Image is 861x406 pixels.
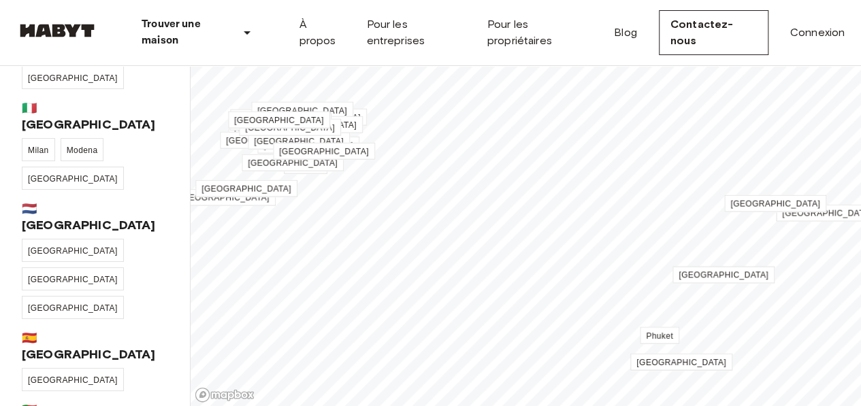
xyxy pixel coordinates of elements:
a: Connexion [790,24,845,41]
span: Milan [28,146,49,155]
div: Map marker [248,135,350,149]
div: Map marker [228,114,330,128]
div: Map marker [257,139,359,153]
div: Map marker [251,104,353,118]
span: 🇳🇱 [GEOGRAPHIC_DATA] [22,201,168,233]
a: À propos [299,16,344,49]
div: Map marker [640,329,679,343]
span: Phuket [646,331,673,341]
a: [GEOGRAPHIC_DATA] [630,354,732,371]
a: [GEOGRAPHIC_DATA] [195,180,297,197]
span: [GEOGRAPHIC_DATA] [636,358,726,367]
span: [GEOGRAPHIC_DATA] [201,184,291,194]
span: [GEOGRAPHIC_DATA] [28,246,118,256]
span: [GEOGRAPHIC_DATA] [245,123,335,133]
div: Map marker [284,159,327,173]
div: Map marker [228,122,330,136]
span: [GEOGRAPHIC_DATA] [730,199,820,209]
span: [GEOGRAPHIC_DATA] [234,116,324,125]
a: [GEOGRAPHIC_DATA] [251,102,353,119]
a: [GEOGRAPHIC_DATA] [220,132,322,149]
span: [GEOGRAPHIC_DATA] [257,106,347,116]
span: [GEOGRAPHIC_DATA] [679,271,768,280]
a: [GEOGRAPHIC_DATA] [22,368,124,391]
span: [GEOGRAPHIC_DATA] [271,113,361,122]
a: [GEOGRAPHIC_DATA] [22,167,124,190]
span: [GEOGRAPHIC_DATA] [28,275,118,284]
a: Blog [614,24,637,41]
span: Modena [67,146,98,155]
div: Map marker [195,182,297,197]
div: Map marker [630,356,732,370]
div: Map marker [239,121,341,135]
span: [GEOGRAPHIC_DATA] [263,141,353,150]
div: Map marker [672,269,775,283]
span: [GEOGRAPHIC_DATA] [28,303,118,313]
div: Map marker [242,156,344,171]
a: [GEOGRAPHIC_DATA] [228,112,330,129]
p: Trouver une maison [142,16,233,49]
a: [GEOGRAPHIC_DATA] [248,133,350,150]
a: [GEOGRAPHIC_DATA] [672,267,775,284]
span: [GEOGRAPHIC_DATA] [226,136,316,146]
span: 🇪🇸 [GEOGRAPHIC_DATA] [22,330,168,362]
a: Modena [61,138,104,161]
div: Map marker [174,191,276,205]
a: [GEOGRAPHIC_DATA] [724,195,826,212]
a: Mapbox logo [195,387,255,403]
span: [GEOGRAPHIC_DATA] [180,193,270,203]
a: [GEOGRAPHIC_DATA] [174,189,276,206]
span: [GEOGRAPHIC_DATA] [279,147,369,156]
div: Map marker [724,197,826,212]
a: [GEOGRAPHIC_DATA] [242,154,344,171]
img: Habyt [16,24,98,37]
span: [GEOGRAPHIC_DATA] [28,375,118,385]
div: Map marker [220,134,322,148]
a: Contactez-nous [659,10,768,55]
a: Phuket [640,327,679,344]
a: [GEOGRAPHIC_DATA] [22,296,124,319]
a: [GEOGRAPHIC_DATA] [230,109,332,126]
div: Map marker [229,116,331,130]
a: Milan [22,138,55,161]
a: [GEOGRAPHIC_DATA] [22,66,124,89]
span: [GEOGRAPHIC_DATA] [248,158,338,168]
span: [GEOGRAPHIC_DATA] [28,73,118,83]
span: 🇮🇹 [GEOGRAPHIC_DATA] [22,100,168,133]
a: [GEOGRAPHIC_DATA] [22,267,124,290]
div: Map marker [273,145,375,159]
span: [GEOGRAPHIC_DATA] [267,120,357,130]
a: Pour les propriétaires [487,16,592,49]
a: [GEOGRAPHIC_DATA] [273,143,375,160]
span: [GEOGRAPHIC_DATA] [28,174,118,184]
a: Pour les entreprises [366,16,465,49]
a: [GEOGRAPHIC_DATA] [22,239,124,262]
span: [GEOGRAPHIC_DATA] [254,137,344,146]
